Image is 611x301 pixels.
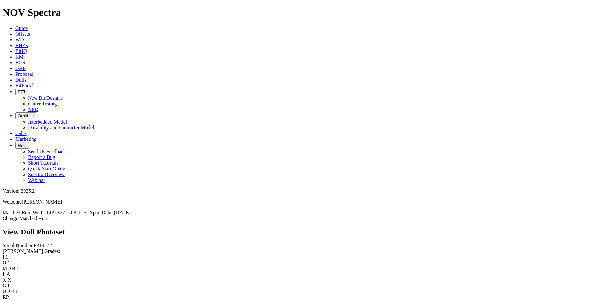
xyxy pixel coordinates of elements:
label: G [3,283,6,288]
span: Well: ILIAD 27-18 B 1LS | Spud Date: [DATE] [33,210,130,215]
button: OrbitLite [15,112,36,119]
label: MD [3,266,11,271]
label: OD [3,289,10,294]
span: Help [18,143,26,148]
h2: View Dull Photoset [3,228,608,236]
span: 1 [5,254,8,260]
label: O [3,260,6,265]
span: FTT [18,90,25,94]
a: Webinar [28,177,45,183]
a: BitPortal [15,83,34,88]
a: BCR [15,60,25,65]
a: Spectra Overview [28,172,65,177]
a: WD [15,37,24,42]
span: 1 [8,260,10,265]
a: Offsets [15,31,30,37]
span: X [8,277,11,283]
a: Send Us Feedback [28,149,66,154]
span: _ [10,294,12,300]
a: NPD [28,107,38,112]
a: BitIQ [15,48,27,54]
span: A [6,271,10,277]
a: Cutter Testing [28,101,57,106]
label: L [3,271,5,277]
button: Help [15,142,29,149]
a: Guide [15,25,28,31]
a: Calcs [15,131,27,136]
span: F319572 [34,243,52,248]
span: OrbitLite [18,113,34,118]
a: Report a Bug [28,154,55,160]
a: Short Tutorials [28,160,59,166]
label: X [3,277,6,283]
a: KM [15,54,24,60]
label: I [3,254,4,260]
button: FTT [15,89,28,95]
a: Durability and Parameter Model [28,125,94,130]
a: Change Matched Run [3,216,47,221]
a: Dulls [15,77,26,82]
h1: NOV Spectra [3,7,608,18]
div: Version: 2025.2 [3,188,608,194]
a: Quick Start Guide [28,166,65,171]
span: I [8,283,9,288]
a: New Bit Designs [28,95,63,101]
span: Matched Run: [3,210,32,215]
p: Welcome [3,199,608,205]
span: BT [11,289,18,294]
label: Serial Number [3,243,32,248]
a: Interbedded Model [28,119,67,125]
a: OAR [15,66,26,71]
a: BHAs [15,43,28,48]
label: RP [3,294,9,300]
a: Proposal [15,71,33,77]
span: [PERSON_NAME] [22,199,62,204]
a: Marketing [15,136,37,142]
span: BT [12,266,18,271]
div: [PERSON_NAME] Grades: [3,248,608,254]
